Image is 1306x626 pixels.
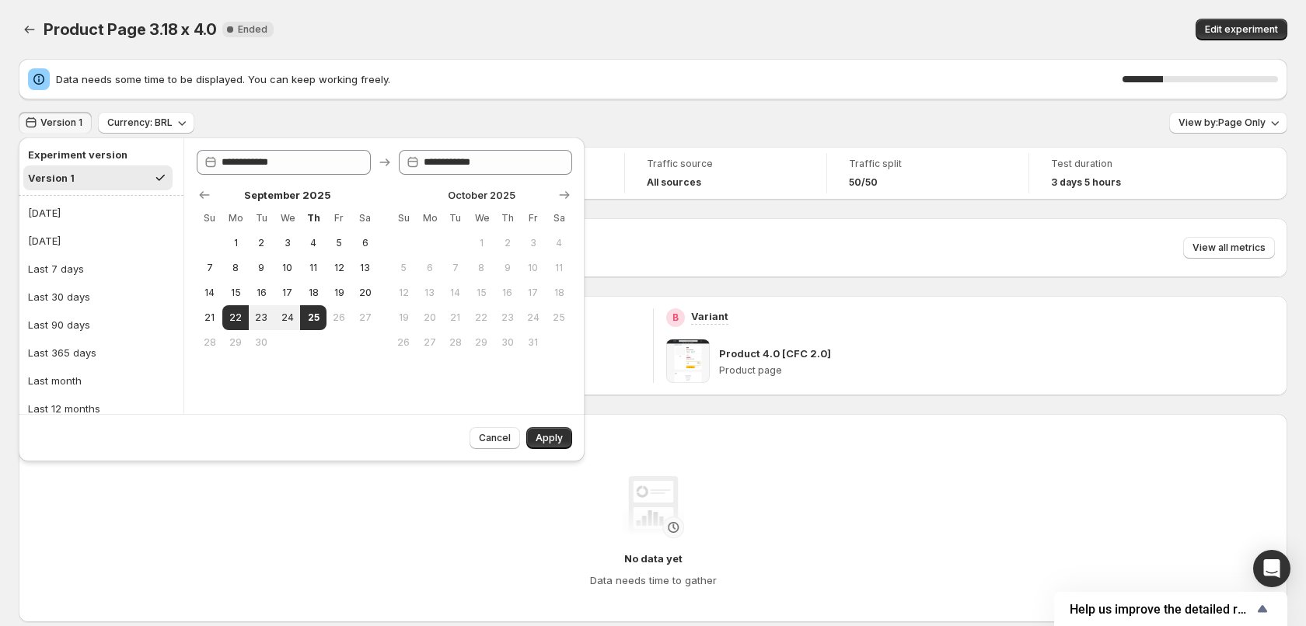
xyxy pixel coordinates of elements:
button: Wednesday September 24 2025 [274,305,300,330]
span: 19 [333,287,346,299]
button: Monday September 8 2025 [222,256,248,280]
button: Sunday September 28 2025 [197,330,222,355]
p: Product 4.0 [CFC 2.0] [719,346,831,361]
h2: B [672,311,679,324]
button: Thursday September 4 2025 [300,231,326,256]
span: 26 [333,311,346,324]
th: Friday [326,206,352,231]
h4: Data needs time to gather [590,572,717,588]
button: Sunday September 14 2025 [197,280,222,305]
button: Show next month, November 2025 [553,184,575,206]
span: 9 [501,262,514,274]
button: View all metrics [1183,237,1275,259]
button: Edit experiment [1196,19,1287,40]
span: View all metrics [1193,242,1266,254]
button: View by:Page Only [1169,112,1287,134]
span: 10 [281,262,294,274]
div: Version 1 [28,170,75,186]
th: Sunday [197,206,222,231]
th: Wednesday [274,206,300,231]
th: Tuesday [249,206,274,231]
span: 3 [281,237,294,249]
span: 12 [397,287,410,299]
th: Thursday [300,206,326,231]
span: 23 [255,311,268,324]
span: 22 [475,311,488,324]
span: 14 [449,287,462,299]
button: Last 90 days [23,312,179,337]
button: Tuesday October 14 2025 [442,280,468,305]
span: Su [203,212,216,224]
th: Thursday [494,206,520,231]
button: Thursday October 9 2025 [494,256,520,280]
span: Help us improve the detailed report for A/B campaigns [1070,602,1253,617]
span: Th [501,212,514,224]
span: 10 [526,262,540,274]
span: Currency: BRL [107,117,173,129]
button: Friday October 24 2025 [520,305,546,330]
button: Last 12 months [23,396,179,421]
span: 11 [553,262,566,274]
button: Friday October 10 2025 [520,256,546,280]
button: Monday October 6 2025 [417,256,442,280]
button: Cancel [470,427,520,449]
div: Last 7 days [28,261,84,276]
span: 17 [281,287,294,299]
span: 2 [501,237,514,249]
span: Ended [238,23,267,36]
button: [DATE] [23,200,179,225]
button: Back [19,19,40,40]
h2: Experiment version [28,147,168,162]
button: Wednesday October 29 2025 [469,330,494,355]
span: 1 [229,237,242,249]
span: View by: Page Only [1179,117,1266,129]
h4: All sources [647,176,701,189]
span: 20 [358,287,372,299]
button: Tuesday October 7 2025 [442,256,468,280]
span: Sa [358,212,372,224]
button: Thursday September 11 2025 [300,256,326,280]
span: 2 [255,237,268,249]
th: Saturday [546,206,572,231]
button: Show survey - Help us improve the detailed report for A/B campaigns [1070,600,1272,618]
span: We [475,212,488,224]
button: Wednesday September 10 2025 [274,256,300,280]
div: Last 90 days [28,317,90,332]
span: Traffic source [647,158,805,170]
button: Tuesday October 28 2025 [442,330,468,355]
img: Product 4.0 [CFC 2.0] [666,339,710,383]
img: No data yet [622,476,684,538]
button: Thursday October 16 2025 [494,280,520,305]
span: 21 [449,311,462,324]
button: [DATE] [23,228,179,253]
th: Tuesday [442,206,468,231]
button: Sunday October 5 2025 [391,256,417,280]
span: 16 [501,287,514,299]
span: Apply [536,432,563,444]
button: Tuesday September 16 2025 [249,280,274,305]
button: Version 1 [23,165,173,190]
span: Traffic split [849,158,1007,170]
button: End of range Today Thursday September 25 2025 [300,305,326,330]
span: 13 [423,287,436,299]
th: Monday [417,206,442,231]
span: 13 [358,262,372,274]
span: 4 [306,237,320,249]
span: 17 [526,287,540,299]
span: Sa [553,212,566,224]
button: Monday September 1 2025 [222,231,248,256]
span: Version 1 [40,117,82,129]
button: Saturday October 11 2025 [546,256,572,280]
button: Tuesday September 9 2025 [249,256,274,280]
span: 22 [229,311,242,324]
button: Sunday October 12 2025 [391,280,417,305]
span: 9 [255,262,268,274]
th: Friday [520,206,546,231]
span: 30 [255,336,268,349]
button: Show previous month, August 2025 [194,184,215,206]
a: Traffic split50/50 [849,156,1007,190]
span: 18 [306,287,320,299]
button: Thursday October 23 2025 [494,305,520,330]
div: [DATE] [28,233,61,249]
button: Version 1 [19,112,92,134]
